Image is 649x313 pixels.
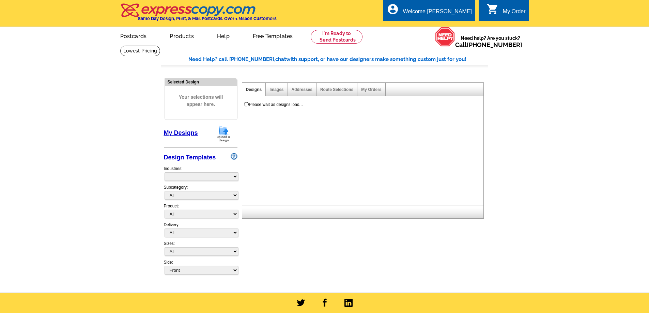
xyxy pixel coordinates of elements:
[164,222,237,240] div: Delivery:
[159,28,205,44] a: Products
[109,28,158,44] a: Postcards
[503,9,526,18] div: My Order
[215,125,232,142] img: upload-design
[269,87,283,92] a: Images
[164,203,237,222] div: Product:
[292,87,312,92] a: Addresses
[249,101,303,108] div: Please wait as designs load...
[164,240,237,259] div: Sizes:
[164,162,237,184] div: Industries:
[455,41,522,48] span: Call
[164,129,198,136] a: My Designs
[206,28,241,44] a: Help
[486,7,526,16] a: shopping_cart My Order
[435,27,455,47] img: help
[403,9,472,18] div: Welcome [PERSON_NAME]
[244,101,249,107] img: loading...
[138,16,277,21] h4: Same Day Design, Print, & Mail Postcards. Over 1 Million Customers.
[246,87,262,92] a: Designs
[275,56,286,62] span: chat
[242,28,304,44] a: Free Templates
[320,87,353,92] a: Route Selections
[165,79,237,85] div: Selected Design
[361,87,381,92] a: My Orders
[120,8,277,21] a: Same Day Design, Print, & Mail Postcards. Over 1 Million Customers.
[164,259,237,275] div: Side:
[164,184,237,203] div: Subcategory:
[188,56,488,63] div: Need Help? call [PHONE_NUMBER], with support, or have our designers make something custom just fo...
[164,154,216,161] a: Design Templates
[467,41,522,48] a: [PHONE_NUMBER]
[170,87,232,115] span: Your selections will appear here.
[486,3,499,15] i: shopping_cart
[387,3,399,15] i: account_circle
[455,35,526,48] span: Need help? Are you stuck?
[231,153,237,160] img: design-wizard-help-icon.png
